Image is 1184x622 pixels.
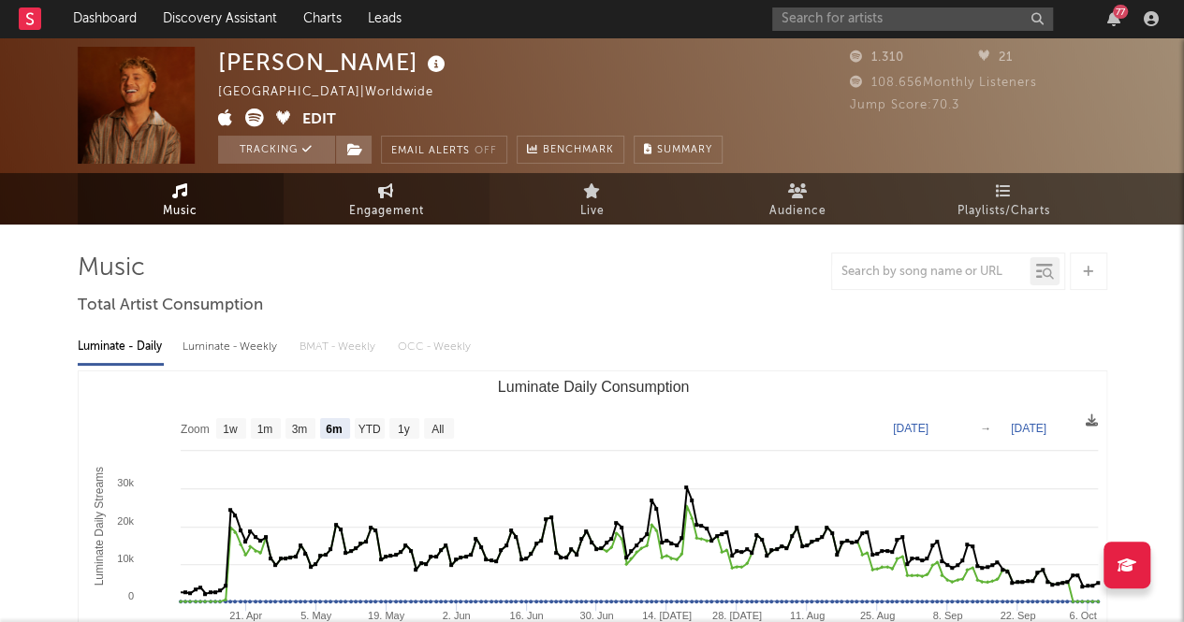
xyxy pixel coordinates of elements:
text: 1w [223,423,238,436]
a: Engagement [284,173,490,224]
text: 6m [326,423,342,436]
span: 1.310 [850,51,904,64]
span: Audience [769,200,826,223]
text: 1m [256,423,272,436]
text: 28. [DATE] [711,610,761,621]
button: Tracking [218,136,335,164]
em: Off [475,146,497,156]
text: 10k [117,553,134,564]
span: Music [163,200,197,223]
text: → [980,422,991,435]
text: 20k [117,515,134,527]
button: Email AlertsOff [381,136,507,164]
a: Music [78,173,284,224]
span: Benchmark [543,139,614,162]
text: 14. [DATE] [641,610,691,621]
div: [GEOGRAPHIC_DATA] | Worldwide [218,81,455,104]
button: 77 [1107,11,1120,26]
text: 6. Oct [1069,610,1096,621]
text: 30k [117,477,134,488]
text: 30. Jun [579,610,613,621]
span: 21 [978,51,1013,64]
input: Search for artists [772,7,1053,31]
a: Live [490,173,695,224]
text: [DATE] [893,422,928,435]
span: Engagement [349,200,424,223]
span: Summary [657,145,712,155]
text: Luminate Daily Streams [92,467,105,586]
div: [PERSON_NAME] [218,47,450,78]
span: Playlists/Charts [957,200,1050,223]
text: 0 [127,590,133,601]
text: 22. Sep [1000,610,1035,621]
span: 108.656 Monthly Listeners [850,77,1037,89]
text: 1y [397,423,409,436]
a: Playlists/Charts [901,173,1107,224]
text: [DATE] [1011,422,1046,435]
span: Jump Score: 70.3 [850,99,959,111]
text: 16. Jun [509,610,543,621]
text: 25. Aug [859,610,894,621]
text: All [431,423,444,436]
text: YTD [358,423,380,436]
div: Luminate - Daily [78,331,164,363]
text: 11. Aug [789,610,824,621]
a: Benchmark [517,136,624,164]
button: Summary [634,136,723,164]
button: Edit [302,108,336,132]
div: 77 [1113,5,1128,19]
text: 19. May [367,610,404,621]
text: 2. Jun [442,610,470,621]
text: 3m [291,423,307,436]
span: Total Artist Consumption [78,295,263,317]
text: 21. Apr [229,610,262,621]
text: 5. May [300,610,332,621]
a: Audience [695,173,901,224]
text: 8. Sep [932,610,962,621]
span: Live [580,200,605,223]
text: Zoom [181,423,210,436]
input: Search by song name or URL [832,265,1030,280]
div: Luminate - Weekly [183,331,281,363]
text: Luminate Daily Consumption [497,379,689,395]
